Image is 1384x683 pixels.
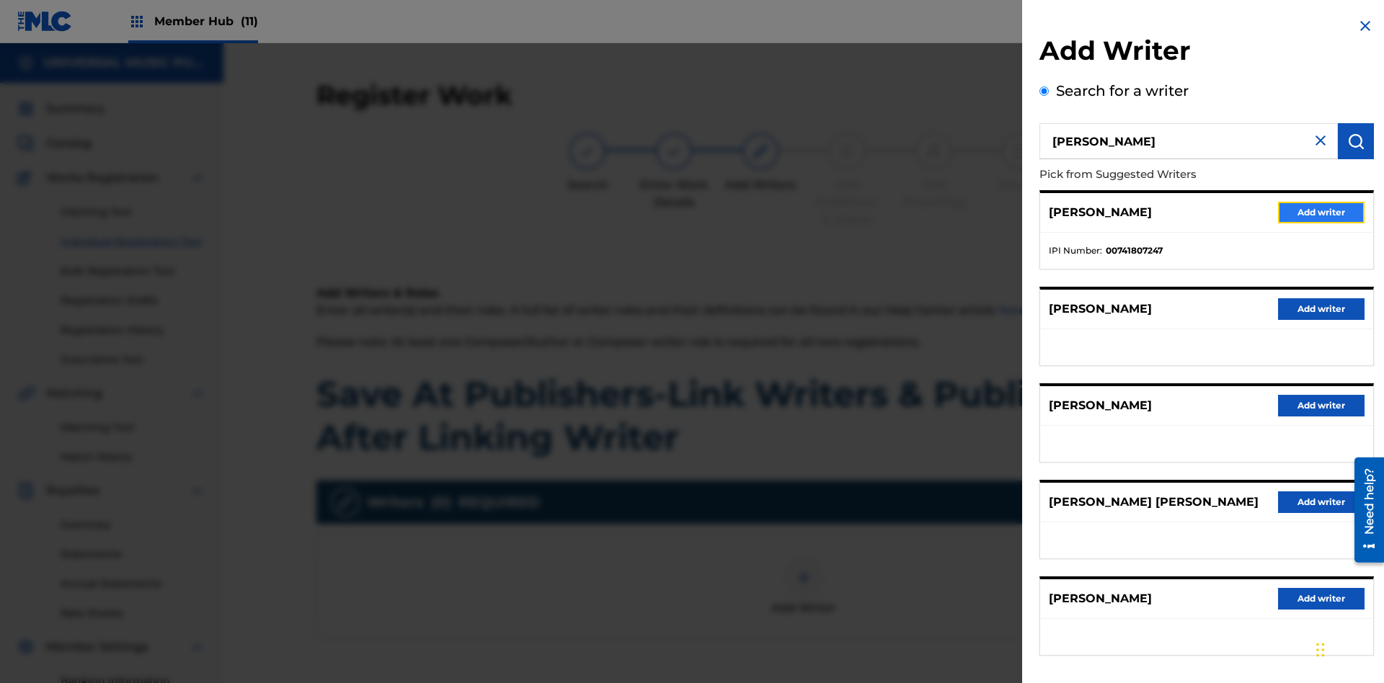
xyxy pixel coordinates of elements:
[1278,298,1365,320] button: Add writer
[1039,159,1292,190] p: Pick from Suggested Writers
[1316,628,1325,671] div: Drag
[1278,202,1365,223] button: Add writer
[1344,452,1384,570] iframe: Resource Center
[154,13,258,30] span: Member Hub
[1039,35,1374,71] h2: Add Writer
[241,14,258,28] span: (11)
[17,11,73,32] img: MLC Logo
[1049,494,1259,511] p: [PERSON_NAME] [PERSON_NAME]
[1312,614,1384,683] iframe: Chat Widget
[1278,491,1365,513] button: Add writer
[1049,397,1152,414] p: [PERSON_NAME]
[1049,590,1152,607] p: [PERSON_NAME]
[1278,395,1365,416] button: Add writer
[1056,82,1189,99] label: Search for a writer
[1106,244,1163,257] strong: 00741807247
[1312,132,1329,149] img: close
[1347,133,1365,150] img: Search Works
[1049,204,1152,221] p: [PERSON_NAME]
[128,13,146,30] img: Top Rightsholders
[1049,300,1152,318] p: [PERSON_NAME]
[1039,123,1338,159] input: Search writer's name or IPI Number
[1049,244,1102,257] span: IPI Number :
[1278,588,1365,610] button: Add writer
